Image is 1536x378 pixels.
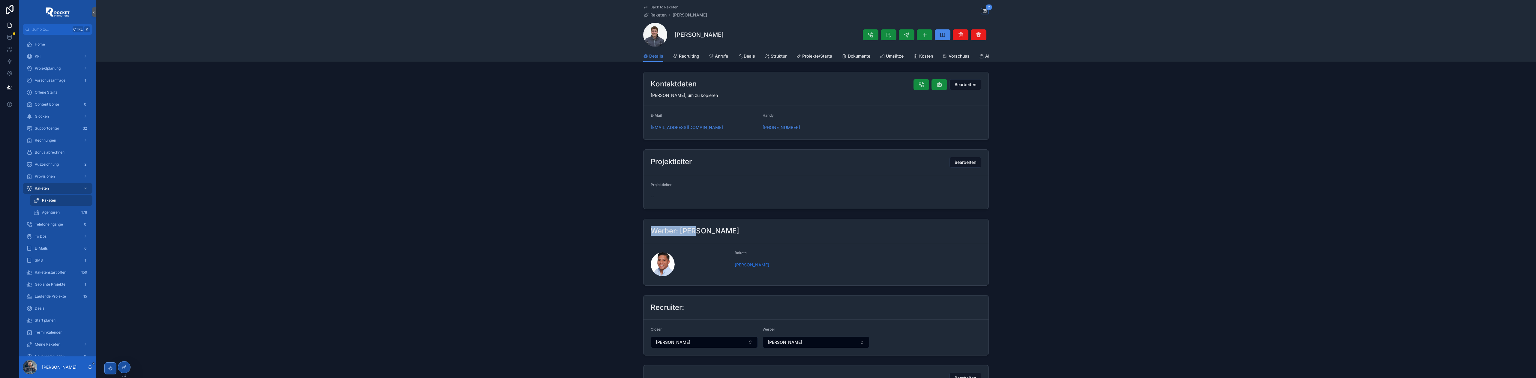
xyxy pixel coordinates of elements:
[955,82,976,88] span: Bearbeiten
[35,174,55,179] span: Provisionen
[643,12,667,18] a: Raketen
[23,183,92,194] a: Raketen
[886,53,904,59] span: Umsätze
[651,226,739,236] h2: Werber: [PERSON_NAME]
[763,337,870,348] button: Select Button
[985,53,1009,59] span: Abrechnung
[651,93,718,98] span: [PERSON_NAME], um zu kopieren
[81,125,89,132] div: 32
[738,51,755,63] a: Deals
[23,135,92,146] a: Rechnungen
[35,66,61,71] span: Projektplanung
[35,294,66,299] span: Laufende Projekte
[19,35,96,356] div: scrollable content
[23,339,92,350] a: Meine Raketen
[35,342,60,347] span: Meine Raketen
[673,12,707,18] a: [PERSON_NAME]
[796,51,832,63] a: Projekte/Starts
[23,315,92,326] a: Start planen
[763,327,775,331] span: Werber
[880,51,904,63] a: Umsätze
[35,138,56,143] span: Rechnungen
[651,113,662,118] span: E-Mail
[35,150,64,155] span: Bonus abrechnen
[35,126,59,131] span: Supportcenter
[643,51,663,62] a: Details
[79,269,89,276] div: 159
[35,186,49,191] span: Raketen
[744,53,755,59] span: Deals
[23,99,92,110] a: Content Börse0
[651,124,723,130] a: [EMAIL_ADDRESS][DOMAIN_NAME]
[23,231,92,242] a: To Dos
[650,12,667,18] span: Raketen
[651,79,697,89] h2: Kontaktdaten
[82,221,89,228] div: 0
[986,4,992,10] span: 2
[651,194,654,200] span: --
[913,51,933,63] a: Kosten
[802,53,832,59] span: Projekte/Starts
[943,51,970,63] a: Vorschuss
[23,63,92,74] a: Projektplanung
[848,53,870,59] span: Dokumente
[715,53,728,59] span: Anrufe
[23,159,92,170] a: Auszeichnung2
[35,258,43,263] span: SMS
[679,53,699,59] span: Recruiting
[46,7,70,17] img: App logo
[23,75,92,86] a: Vorschussanfrage1
[651,337,758,348] button: Select Button
[35,42,45,47] span: Home
[82,245,89,252] div: 6
[82,161,89,168] div: 2
[23,219,92,230] a: Telefoneingänge0
[32,27,70,32] span: Jump to...
[23,171,92,182] a: Provisionen
[30,207,92,218] a: Agenturen178
[35,318,55,323] span: Start planen
[23,51,92,62] a: KPI
[955,159,976,165] span: Bearbeiten
[674,31,724,39] h1: [PERSON_NAME]
[919,53,933,59] span: Kosten
[23,255,92,266] a: SMS1
[768,339,802,345] span: [PERSON_NAME]
[23,87,92,98] a: Offene Starts
[651,327,662,331] span: Closer
[35,102,59,107] span: Content Börse
[30,195,92,206] a: Raketen
[35,270,66,275] span: Raketenstart offen
[651,157,692,166] h2: Projektleiter
[23,291,92,302] a: Laufende Projekte15
[673,51,699,63] a: Recruiting
[649,53,663,59] span: Details
[82,257,89,264] div: 1
[651,182,672,187] span: Projektleiter
[23,327,92,338] a: Terminkalender
[23,39,92,50] a: Home
[35,330,62,335] span: Terminkalender
[650,5,678,10] span: Back to Raketen
[73,26,83,32] span: Ctrl
[79,209,89,216] div: 178
[82,281,89,288] div: 1
[82,77,89,84] div: 1
[35,78,65,83] span: Vorschussanfrage
[735,262,769,268] a: [PERSON_NAME]
[23,267,92,278] a: Raketenstart offen159
[35,54,40,59] span: KPI
[23,351,92,362] a: Neuanmeldungen0
[23,279,92,290] a: Geplante Projekte1
[23,24,92,35] button: Jump to...CtrlK
[42,364,76,370] p: [PERSON_NAME]
[949,53,970,59] span: Vorschuss
[771,53,787,59] span: Struktur
[949,157,981,168] button: Bearbeiten
[35,354,65,359] span: Neuanmeldungen
[23,303,92,314] a: Deals
[23,243,92,254] a: E-Mails6
[643,5,678,10] a: Back to Raketen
